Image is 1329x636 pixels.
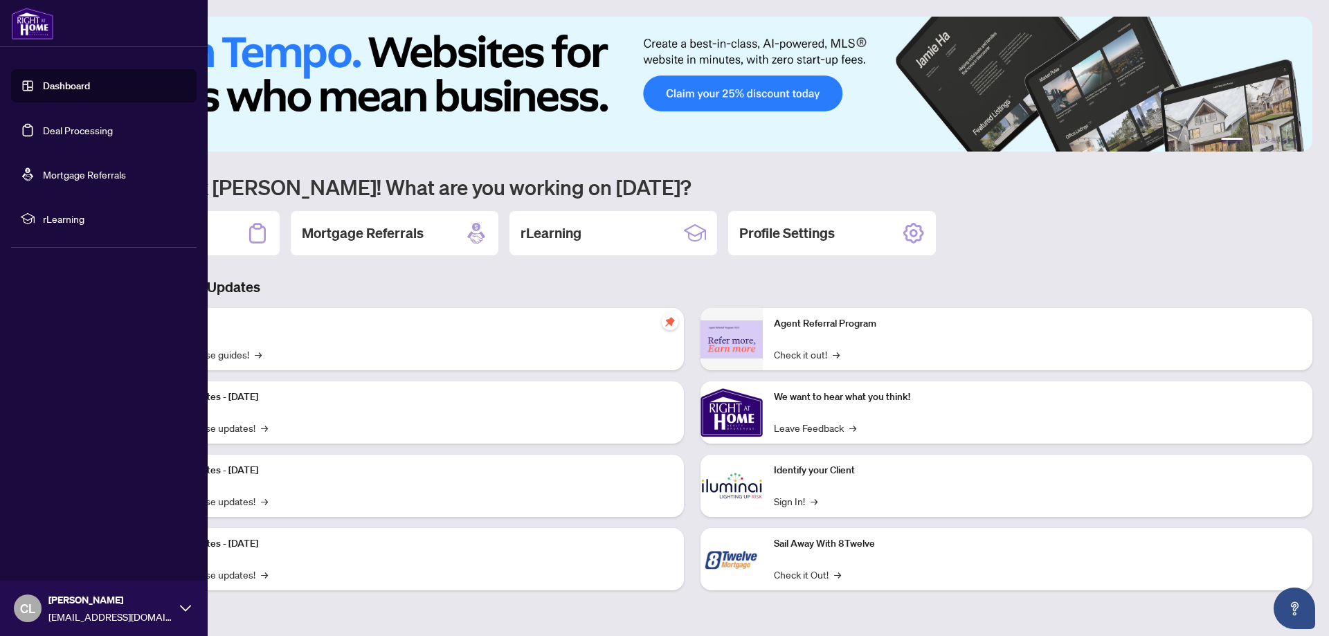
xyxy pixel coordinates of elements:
button: Open asap [1274,588,1315,629]
img: Agent Referral Program [700,320,763,358]
a: Sign In!→ [774,493,817,509]
button: 3 [1260,138,1265,143]
a: Check it out!→ [774,347,840,362]
p: Agent Referral Program [774,316,1301,331]
p: Platform Updates - [DATE] [145,463,673,478]
p: We want to hear what you think! [774,390,1301,405]
p: Sail Away With 8Twelve [774,536,1301,552]
a: Leave Feedback→ [774,420,856,435]
button: 4 [1271,138,1276,143]
span: → [833,347,840,362]
a: Check it Out!→ [774,567,841,582]
span: → [261,420,268,435]
img: Slide 0 [72,17,1312,152]
p: Self-Help [145,316,673,331]
span: pushpin [662,314,678,330]
h2: Mortgage Referrals [302,224,424,243]
span: → [261,567,268,582]
h2: Profile Settings [739,224,835,243]
img: Identify your Client [700,455,763,517]
img: logo [11,7,54,40]
span: → [849,420,856,435]
span: [PERSON_NAME] [48,592,173,608]
span: → [834,567,841,582]
a: Deal Processing [43,124,113,136]
span: CL [20,599,35,618]
img: Sail Away With 8Twelve [700,528,763,590]
span: rLearning [43,211,187,226]
h1: Welcome back [PERSON_NAME]! What are you working on [DATE]? [72,174,1312,200]
button: 5 [1282,138,1287,143]
span: → [811,493,817,509]
p: Platform Updates - [DATE] [145,390,673,405]
h3: Brokerage & Industry Updates [72,278,1312,297]
button: 2 [1249,138,1254,143]
button: 1 [1221,138,1243,143]
span: → [261,493,268,509]
p: Identify your Client [774,463,1301,478]
h2: rLearning [521,224,581,243]
button: 6 [1293,138,1299,143]
a: Mortgage Referrals [43,168,126,181]
img: We want to hear what you think! [700,381,763,444]
a: Dashboard [43,80,90,92]
span: → [255,347,262,362]
p: Platform Updates - [DATE] [145,536,673,552]
span: [EMAIL_ADDRESS][DOMAIN_NAME] [48,609,173,624]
